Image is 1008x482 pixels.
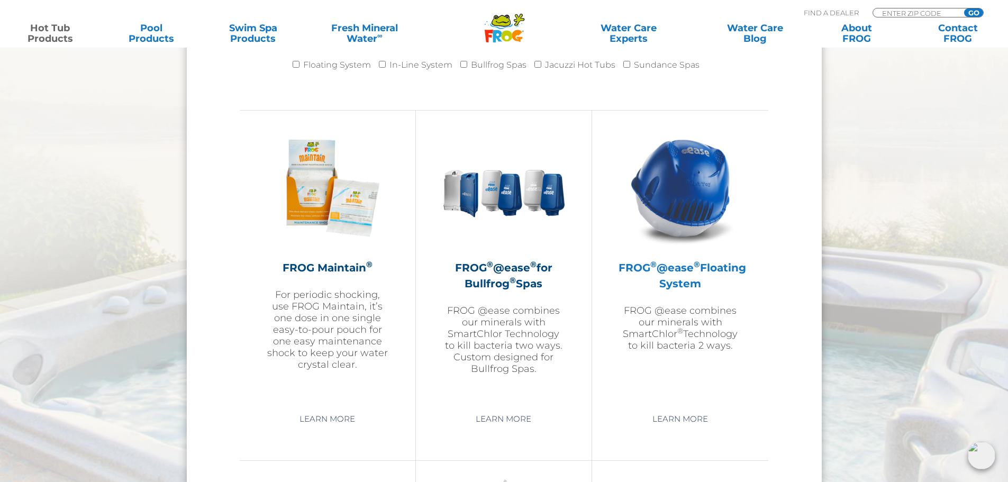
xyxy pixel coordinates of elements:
[619,126,742,249] img: hot-tub-product-atease-system-300x300.png
[11,23,89,44] a: Hot TubProducts
[817,23,896,44] a: AboutFROG
[565,23,693,44] a: Water CareExperts
[881,8,952,17] input: Zip Code Form
[487,259,493,269] sup: ®
[964,8,983,17] input: GO
[303,54,371,76] label: Floating System
[442,260,565,292] h2: FROG @ease for Bullfrog Spas
[266,260,389,276] h2: FROG Maintain
[315,23,414,44] a: Fresh MineralWater∞
[442,305,565,375] p: FROG @ease combines our minerals with SmartChlor Technology to kill bacteria two ways. Custom des...
[919,23,997,44] a: ContactFROG
[530,259,537,269] sup: ®
[464,410,543,429] a: Learn More
[266,289,389,370] p: For periodic shocking, use FROG Maintain, it’s one dose in one single easy-to-pour pouch for one ...
[266,126,389,249] img: Frog_Maintain_Hero-2-v2-300x300.png
[677,326,683,335] sup: ®
[804,8,859,17] p: Find A Dealer
[619,305,742,351] p: FROG @ease combines our minerals with SmartChlor Technology to kill bacteria 2 ways.
[287,410,367,429] a: Learn More
[266,126,389,402] a: FROG Maintain®For periodic shocking, use FROG Maintain, it’s one dose in one single easy-to-pour ...
[510,275,516,285] sup: ®
[694,259,700,269] sup: ®
[640,410,720,429] a: Learn More
[650,259,657,269] sup: ®
[442,126,565,249] img: bullfrog-product-hero-300x300.png
[634,54,700,76] label: Sundance Spas
[715,23,794,44] a: Water CareBlog
[619,126,742,402] a: FROG®@ease®Floating SystemFROG @ease combines our minerals with SmartChlor®Technology to kill bac...
[366,259,373,269] sup: ®
[968,442,995,469] img: openIcon
[471,54,526,76] label: Bullfrog Spas
[389,54,452,76] label: In-Line System
[545,54,615,76] label: Jacuzzi Hot Tubs
[214,23,293,44] a: Swim SpaProducts
[112,23,191,44] a: PoolProducts
[377,31,383,40] sup: ∞
[619,260,742,292] h2: FROG @ease Floating System
[442,126,565,402] a: FROG®@ease®for Bullfrog®SpasFROG @ease combines our minerals with SmartChlor Technology to kill b...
